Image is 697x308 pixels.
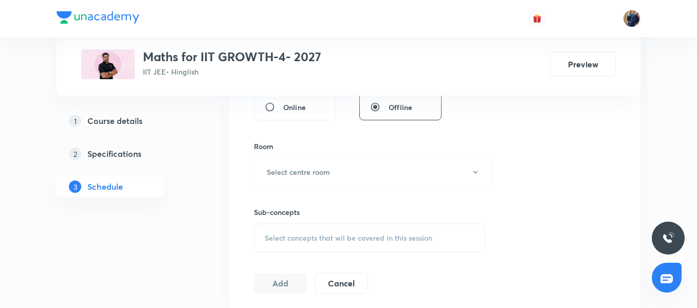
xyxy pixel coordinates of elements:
[254,141,273,152] h6: Room
[254,273,307,294] button: Add
[662,232,674,244] img: ttu
[315,273,368,294] button: Cancel
[283,102,306,113] span: Online
[69,180,81,193] p: 3
[533,14,542,23] img: avatar
[57,11,139,24] img: Company Logo
[81,49,135,79] img: A9B12460-A073-4485-AC16-654901B31904_plus.png
[143,66,321,77] p: IIT JEE • Hinglish
[265,234,432,242] span: Select concepts that wil be covered in this session
[57,11,139,26] a: Company Logo
[57,111,196,131] a: 1Course details
[550,52,616,77] button: Preview
[57,143,196,164] a: 2Specifications
[69,115,81,127] p: 1
[623,10,640,27] img: Sudipto roy
[254,158,492,186] button: Select centre room
[87,180,123,193] h5: Schedule
[87,148,141,160] h5: Specifications
[143,49,321,64] h3: Maths for IIT GROWTH-4- 2027
[254,207,485,218] h6: Sub-concepts
[389,102,412,113] span: Offline
[87,115,142,127] h5: Course details
[69,148,81,160] p: 2
[529,10,545,27] button: avatar
[267,167,330,177] h6: Select centre room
